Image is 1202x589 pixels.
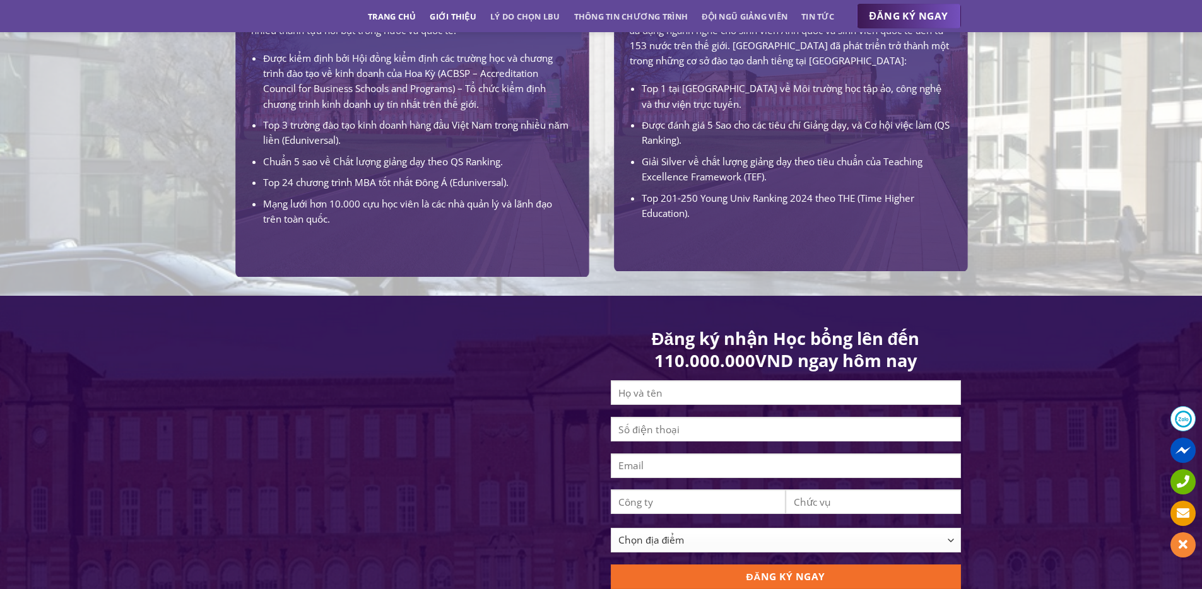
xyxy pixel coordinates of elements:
li: Được đánh giá 5 Sao cho các tiêu chí Giảng dạy, và Cơ hội việc làm (QS Ranking). [642,117,951,148]
li: Được kiểm định bởi Hội đồng kiểm định các trường học và chương trình đào tạo về kinh doanh của Ho... [263,50,572,112]
a: Giới thiệu [430,5,476,28]
li: Top 1 tại [GEOGRAPHIC_DATA] về Môi trường học tập ảo, công nghệ và thư viện trực tuyến. [642,81,951,112]
a: Đội ngũ giảng viên [702,5,787,28]
input: Chức vụ [786,489,961,514]
input: Họ và tên [611,380,961,405]
li: Top 24 chương trình MBA tốt nhất Đông Á (Eduniversal). [263,175,572,190]
li: Mạng lưới hơn 10.000 cựu học viên là các nhà quản lý và lãnh đạo trên toàn quốc. [263,196,572,227]
li: Giải Silver về chất lượng giảng dạy theo tiêu chuẩn của Teaching Excellence Framework (TEF). [642,154,951,185]
li: Top 3 trường đào tạo kinh doanh hàng đầu Việt Nam trong nhiều năm liền (Eduniversal). [263,117,572,148]
a: Trang chủ [368,5,416,28]
input: Email [611,453,961,478]
li: Chuẩn 5 sao về Chất lượng giảng dạy theo QS Ranking. [263,154,572,169]
a: Tin tức [801,5,834,28]
h1: Đăng ký nhận Học bổng lên đến 110.000.000VND ngay hôm nay [611,327,961,372]
a: Thông tin chương trình [574,5,688,28]
a: ĐĂNG KÝ NGAY [857,4,961,29]
span: ĐĂNG KÝ NGAY [869,8,948,24]
li: Top 201-250 Young Univ Ranking 2024 theo THE (Time Higher Education). [642,190,951,221]
input: Số điện thoại [611,417,961,441]
input: Công ty [611,489,786,514]
input: ĐĂNG KÝ NGAY [611,564,961,589]
a: Lý do chọn LBU [490,5,560,28]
